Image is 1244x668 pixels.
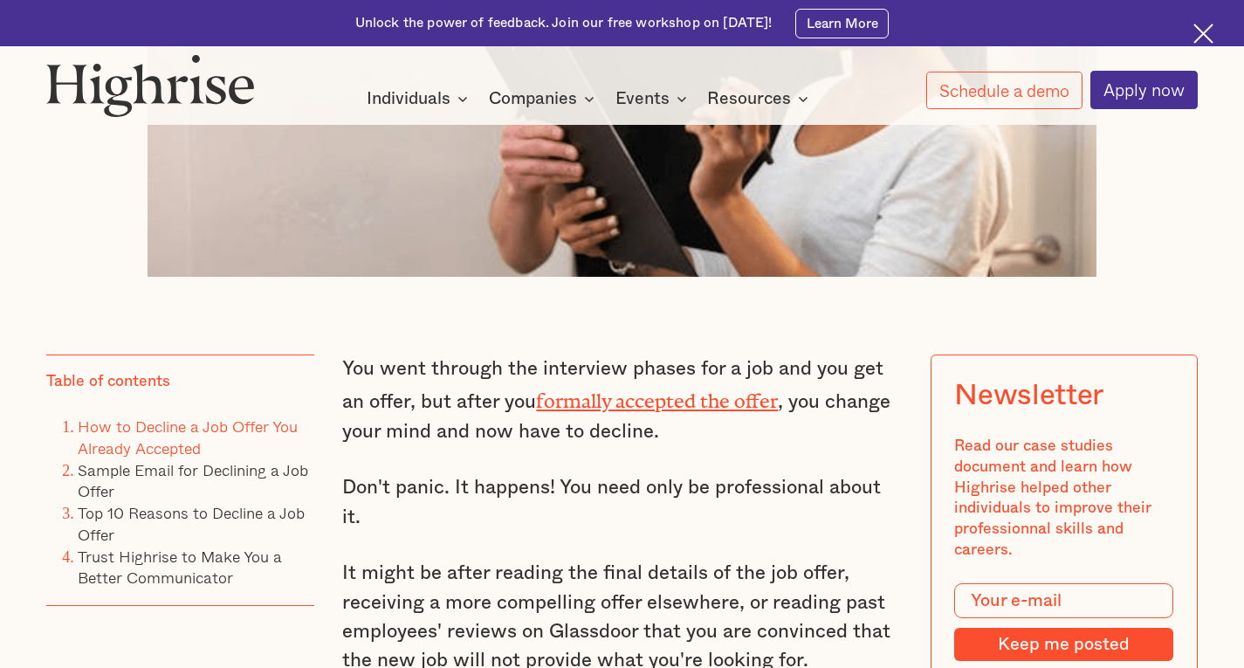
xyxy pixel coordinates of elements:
div: Events [615,88,670,109]
p: You went through the interview phases for a job and you get an offer, but after you , you change ... [342,355,901,446]
input: Your e-mail [954,583,1173,618]
div: Read our case studies document and learn how Highrise helped other individuals to improve their p... [954,436,1173,560]
div: Resources [707,88,814,109]
div: Unlock the power of feedback. Join our free workshop on [DATE]! [355,14,773,32]
div: Individuals [367,88,473,109]
div: Table of contents [46,371,170,392]
img: Highrise logo [46,54,254,117]
div: Events [615,88,692,109]
div: Newsletter [954,379,1103,413]
form: Modal Form [954,583,1173,661]
a: Sample Email for Declining a Job Offer [78,458,308,504]
a: Learn More [795,9,889,38]
a: Trust Highrise to Make You a Better Communicator [78,544,282,590]
p: Don't panic. It happens! You need only be professional about it. [342,473,901,532]
div: Individuals [367,88,450,109]
a: How to Decline a Job Offer You Already Accepted [78,414,298,460]
a: Schedule a demo [926,72,1082,109]
a: formally accepted the offer [536,389,778,403]
a: Apply now [1090,71,1198,109]
input: Keep me posted [954,628,1173,660]
div: Companies [489,88,600,109]
a: Top 10 Reasons to Decline a Job Offer [78,500,305,547]
div: Companies [489,88,577,109]
div: Resources [707,88,791,109]
img: Cross icon [1193,24,1213,44]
